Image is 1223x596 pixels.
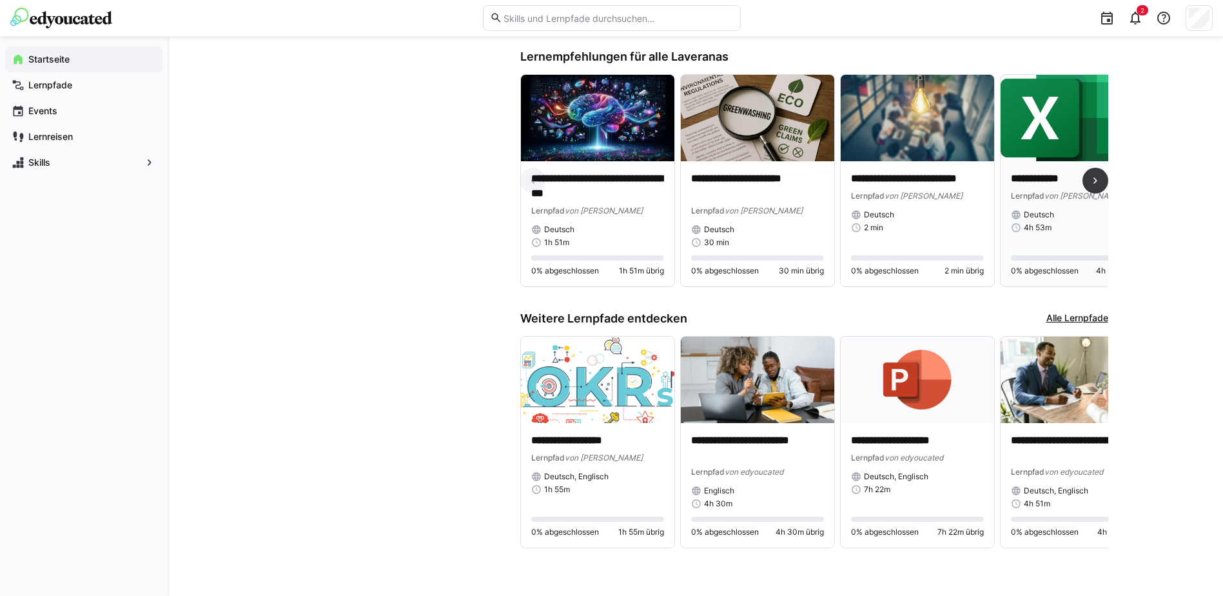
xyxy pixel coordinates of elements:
[1096,266,1144,276] span: 4h 53m übrig
[544,224,574,235] span: Deutsch
[521,75,674,161] img: image
[1024,223,1052,233] span: 4h 53m
[1024,210,1054,220] span: Deutsch
[619,266,664,276] span: 1h 51m übrig
[1001,337,1154,423] img: image
[691,527,759,537] span: 0% abgeschlossen
[691,467,725,477] span: Lernpfad
[937,527,984,537] span: 7h 22m übrig
[1001,75,1154,161] img: image
[531,206,565,215] span: Lernpfad
[544,484,570,495] span: 1h 55m
[531,527,599,537] span: 0% abgeschlossen
[544,472,609,482] span: Deutsch, Englisch
[725,206,803,215] span: von [PERSON_NAME]
[531,266,599,276] span: 0% abgeschlossen
[725,467,783,477] span: von edyoucated
[544,237,569,248] span: 1h 51m
[1044,467,1103,477] span: von edyoucated
[864,223,883,233] span: 2 min
[885,453,943,462] span: von edyoucated
[1097,527,1144,537] span: 4h 51m übrig
[1011,266,1079,276] span: 0% abgeschlossen
[841,75,994,161] img: image
[531,453,565,462] span: Lernpfad
[502,12,733,24] input: Skills und Lernpfade durchsuchen…
[1011,467,1044,477] span: Lernpfad
[691,266,759,276] span: 0% abgeschlossen
[864,210,894,220] span: Deutsch
[864,484,890,495] span: 7h 22m
[565,206,643,215] span: von [PERSON_NAME]
[704,486,734,496] span: Englisch
[851,191,885,201] span: Lernpfad
[851,527,919,537] span: 0% abgeschlossen
[851,266,919,276] span: 0% abgeschlossen
[704,237,729,248] span: 30 min
[1140,6,1144,14] span: 2
[1011,191,1044,201] span: Lernpfad
[520,312,687,326] h3: Weitere Lernpfade entdecken
[885,191,963,201] span: von [PERSON_NAME]
[565,453,643,462] span: von [PERSON_NAME]
[1011,527,1079,537] span: 0% abgeschlossen
[1024,486,1088,496] span: Deutsch, Englisch
[704,224,734,235] span: Deutsch
[944,266,984,276] span: 2 min übrig
[779,266,824,276] span: 30 min übrig
[681,337,834,423] img: image
[704,499,732,509] span: 4h 30m
[681,75,834,161] img: image
[1044,191,1122,201] span: von [PERSON_NAME]
[864,472,928,482] span: Deutsch, Englisch
[841,337,994,423] img: image
[776,527,824,537] span: 4h 30m übrig
[1046,312,1108,326] a: Alle Lernpfade
[1024,499,1050,509] span: 4h 51m
[520,50,1108,64] h3: Lernempfehlungen für alle Laveranas
[691,206,725,215] span: Lernpfad
[521,337,674,423] img: image
[618,527,664,537] span: 1h 55m übrig
[851,453,885,462] span: Lernpfad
